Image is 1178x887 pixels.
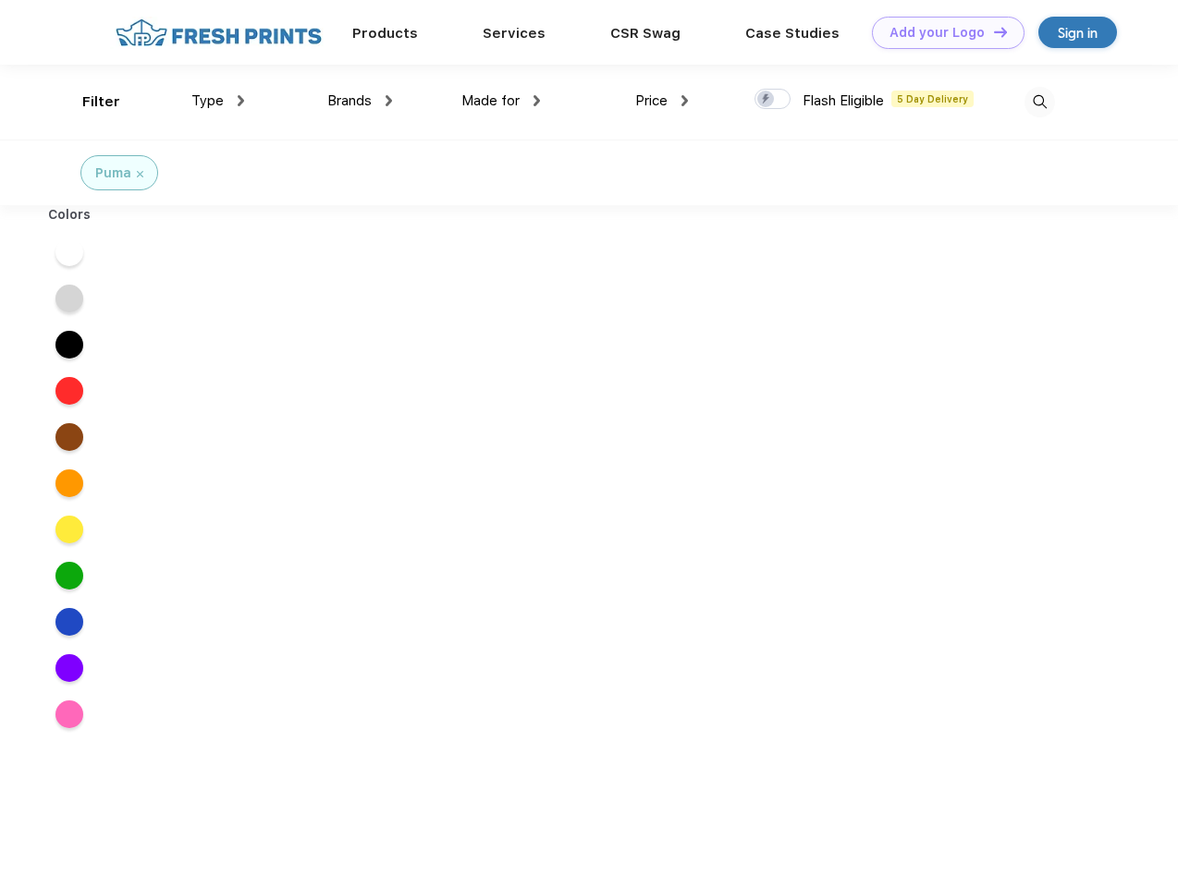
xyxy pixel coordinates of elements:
[82,91,120,113] div: Filter
[610,25,681,42] a: CSR Swag
[1058,22,1098,43] div: Sign in
[95,164,131,183] div: Puma
[483,25,546,42] a: Services
[635,92,668,109] span: Price
[461,92,520,109] span: Made for
[994,27,1007,37] img: DT
[238,95,244,106] img: dropdown.png
[891,91,974,107] span: 5 Day Delivery
[137,171,143,177] img: filter_cancel.svg
[803,92,884,109] span: Flash Eligible
[34,205,105,225] div: Colors
[110,17,327,49] img: fo%20logo%202.webp
[1038,17,1117,48] a: Sign in
[191,92,224,109] span: Type
[534,95,540,106] img: dropdown.png
[386,95,392,106] img: dropdown.png
[890,25,985,41] div: Add your Logo
[327,92,372,109] span: Brands
[352,25,418,42] a: Products
[1025,87,1055,117] img: desktop_search.svg
[681,95,688,106] img: dropdown.png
